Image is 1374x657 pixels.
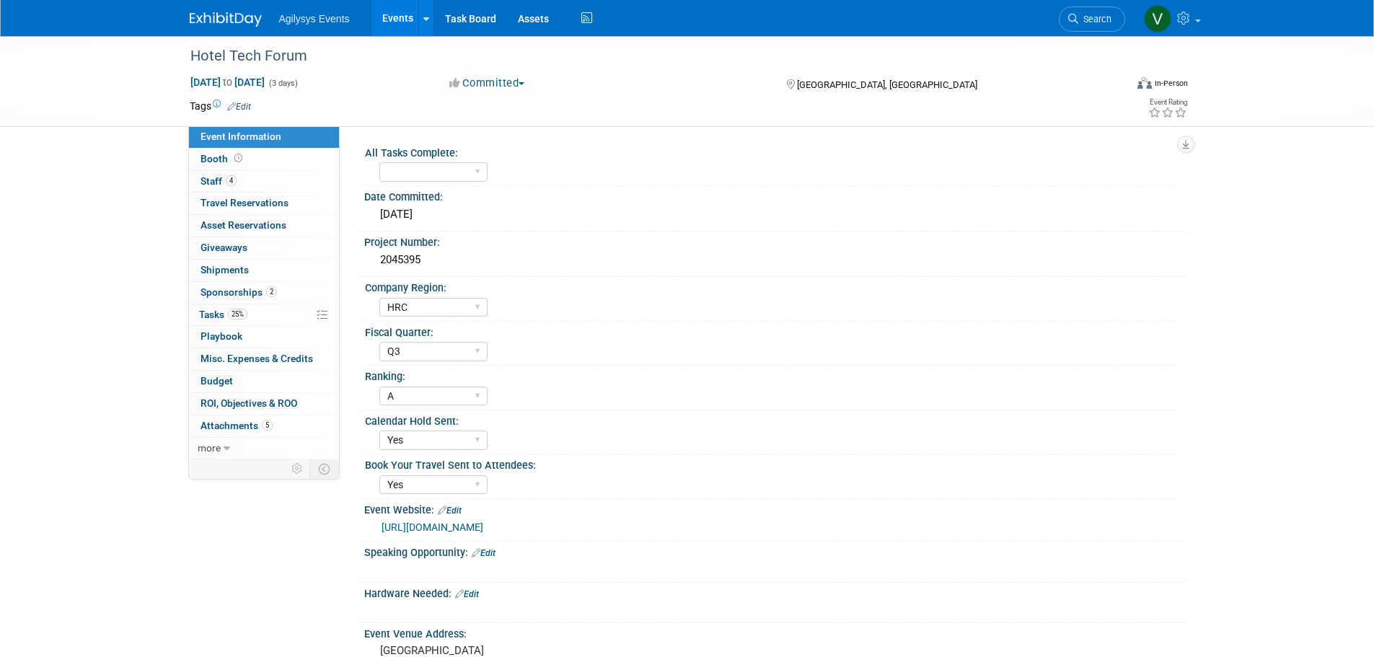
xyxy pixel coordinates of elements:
span: Staff [201,175,237,187]
a: more [189,438,339,459]
a: Staff4 [189,171,339,193]
span: 25% [228,309,247,319]
a: Asset Reservations [189,215,339,237]
div: Project Number: [364,232,1185,250]
span: [DATE] [DATE] [190,76,265,89]
span: Attachments [201,420,273,431]
span: Tasks [199,309,247,320]
span: Playbook [201,330,242,342]
div: Company Region: [365,277,1179,295]
td: Tags [190,99,251,113]
span: Event Information [201,131,281,142]
div: Event Format [1040,75,1189,97]
a: Edit [438,506,462,516]
a: Edit [455,589,479,599]
a: Misc. Expenses & Credits [189,348,339,370]
button: Committed [444,76,530,91]
img: Vaitiare Munoz [1144,5,1171,32]
span: Booth [201,153,245,164]
div: Hotel Tech Forum [185,43,1104,69]
span: more [198,442,221,454]
div: Event Venue Address: [364,623,1185,641]
img: ExhibitDay [190,12,262,27]
td: Personalize Event Tab Strip [285,459,310,478]
a: Search [1059,6,1125,32]
span: Agilysys Events [279,13,350,25]
img: Format-Inperson.png [1137,77,1152,89]
div: Speaking Opportunity: [364,542,1185,560]
span: Search [1078,14,1111,25]
a: Sponsorships2 [189,282,339,304]
span: Shipments [201,264,249,275]
div: In-Person [1154,78,1188,89]
td: Toggle Event Tabs [309,459,339,478]
div: Date Committed: [364,186,1185,204]
span: Asset Reservations [201,219,286,231]
div: Event Website: [364,499,1185,518]
span: ROI, Objectives & ROO [201,397,297,409]
a: [URL][DOMAIN_NAME] [382,521,483,533]
a: Edit [227,102,251,112]
a: Playbook [189,326,339,348]
div: [DATE] [375,203,1174,226]
a: Budget [189,371,339,392]
a: Travel Reservations [189,193,339,214]
div: 2045395 [375,249,1174,271]
div: All Tasks Complete: [365,142,1179,160]
span: [GEOGRAPHIC_DATA], [GEOGRAPHIC_DATA] [797,79,977,90]
span: (3 days) [268,79,298,88]
a: Edit [472,548,496,558]
span: Giveaways [201,242,247,253]
div: Book Your Travel Sent to Attendees: [365,454,1179,472]
span: Sponsorships [201,286,277,298]
a: Event Information [189,126,339,148]
span: Booth not reserved yet [232,153,245,164]
a: Giveaways [189,237,339,259]
div: Fiscal Quarter: [365,322,1179,340]
span: 5 [262,420,273,431]
span: to [221,76,234,88]
a: Attachments5 [189,415,339,437]
a: ROI, Objectives & ROO [189,393,339,415]
div: Event Rating [1148,99,1187,106]
div: Ranking: [365,366,1179,384]
span: 4 [226,175,237,186]
a: Booth [189,149,339,170]
span: Budget [201,375,233,387]
a: Tasks25% [189,304,339,326]
span: Travel Reservations [201,197,289,208]
div: Calendar Hold Sent: [365,410,1179,428]
a: Shipments [189,260,339,281]
div: Hardware Needed: [364,583,1185,601]
span: Misc. Expenses & Credits [201,353,313,364]
span: 2 [266,286,277,297]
